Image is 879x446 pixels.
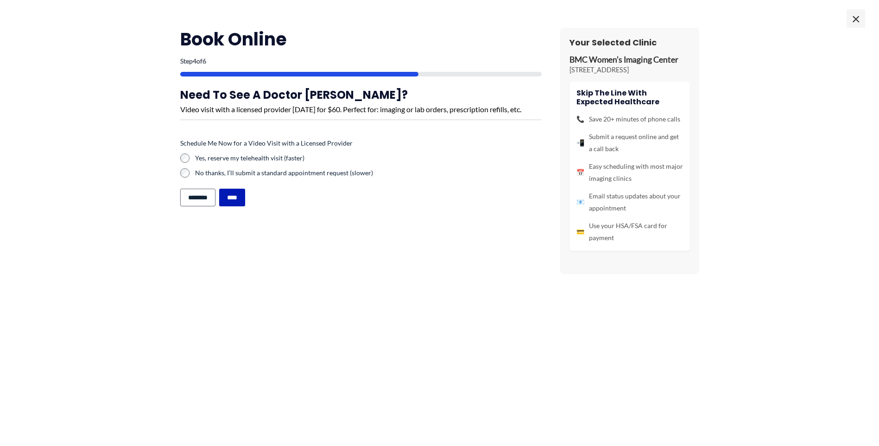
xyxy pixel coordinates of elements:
[202,57,206,65] span: 6
[576,166,584,178] span: 📅
[576,196,584,208] span: 📧
[576,113,584,125] span: 📞
[193,57,196,65] span: 4
[180,88,542,102] h3: Need to see a doctor [PERSON_NAME]?
[576,137,584,149] span: 📲
[569,55,690,65] p: BMC Women’s Imaging Center
[576,131,683,155] li: Submit a request online and get a call back
[569,37,690,48] h3: Your Selected Clinic
[576,226,584,238] span: 💳
[180,139,353,148] legend: Schedule Me Now for a Video Visit with a Licensed Provider
[180,58,542,64] p: Step of
[180,28,542,51] h2: Book Online
[576,113,683,125] li: Save 20+ minutes of phone calls
[180,102,542,116] div: Video visit with a licensed provider [DATE] for $60. Perfect for: imaging or lab orders, prescrip...
[847,9,865,28] span: ×
[576,220,683,244] li: Use your HSA/FSA card for payment
[195,168,542,178] label: No thanks, I’ll submit a standard appointment request (slower)
[195,153,542,163] label: Yes, reserve my telehealth visit (faster)
[576,89,683,106] h4: Skip the line with Expected Healthcare
[576,190,683,214] li: Email status updates about your appointment
[569,65,690,75] p: [STREET_ADDRESS]
[576,160,683,185] li: Easy scheduling with most major imaging clinics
